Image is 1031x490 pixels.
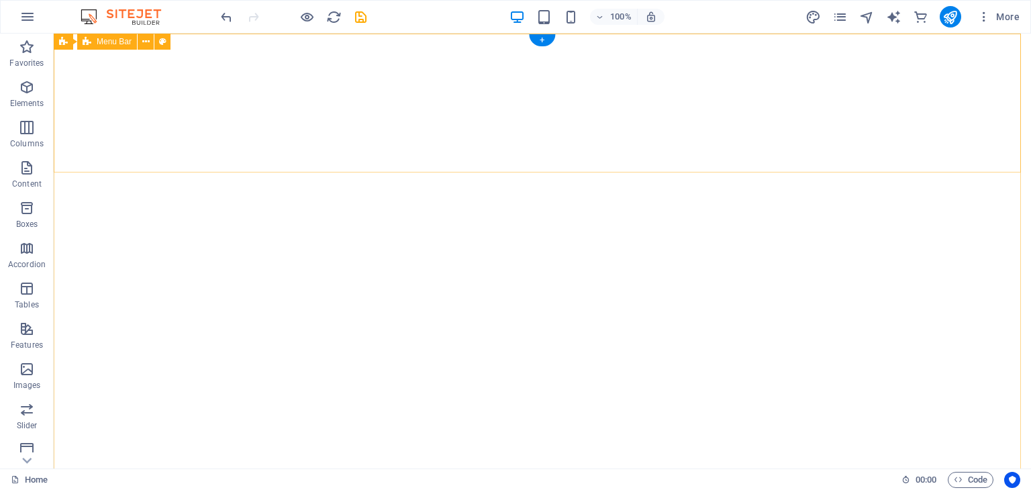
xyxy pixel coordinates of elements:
[886,9,902,25] button: text_generator
[353,9,369,25] i: Save (Ctrl+S)
[977,10,1020,23] span: More
[12,179,42,189] p: Content
[16,219,38,230] p: Boxes
[8,259,46,270] p: Accordion
[9,58,44,68] p: Favorites
[954,472,987,488] span: Code
[97,38,132,46] span: Menu Bar
[11,340,43,350] p: Features
[940,6,961,28] button: publish
[219,9,234,25] i: Undo: change_data (Ctrl+Z)
[913,9,929,25] button: commerce
[610,9,632,25] h6: 100%
[10,98,44,109] p: Elements
[218,9,234,25] button: undo
[590,9,638,25] button: 100%
[352,9,369,25] button: save
[972,6,1025,28] button: More
[17,420,38,431] p: Slider
[529,34,555,46] div: +
[916,472,936,488] span: 00 00
[913,9,928,25] i: Commerce
[832,9,848,25] button: pages
[901,472,937,488] h6: Session time
[1004,472,1020,488] button: Usercentrics
[326,9,342,25] button: reload
[13,380,41,391] p: Images
[805,9,822,25] button: design
[942,9,958,25] i: Publish
[859,9,875,25] button: navigator
[77,9,178,25] img: Editor Logo
[11,472,48,488] a: Click to cancel selection. Double-click to open Pages
[645,11,657,23] i: On resize automatically adjust zoom level to fit chosen device.
[10,138,44,149] p: Columns
[15,299,39,310] p: Tables
[925,475,927,485] span: :
[948,472,993,488] button: Code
